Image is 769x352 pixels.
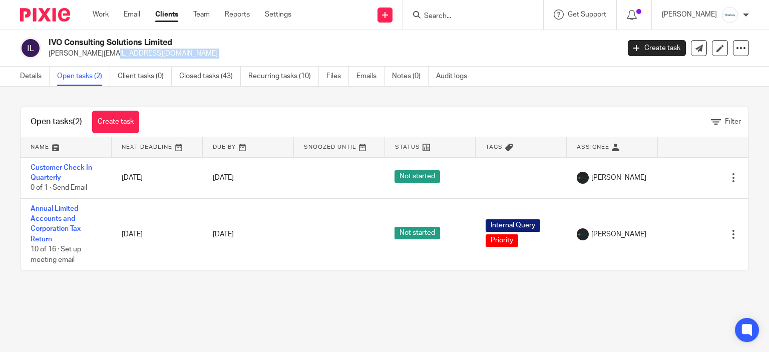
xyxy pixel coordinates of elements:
a: Email [124,10,140,20]
a: Audit logs [436,67,475,86]
span: Priority [486,234,518,247]
span: Tags [486,144,503,150]
span: (2) [73,118,82,126]
span: Snoozed Until [304,144,356,150]
a: Create task [628,40,686,56]
a: Client tasks (0) [118,67,172,86]
span: 10 of 16 · Set up meeting email [31,246,81,263]
a: Details [20,67,50,86]
input: Search [423,12,513,21]
span: [DATE] [213,174,234,181]
td: [DATE] [112,198,203,270]
a: Notes (0) [392,67,429,86]
a: Open tasks (2) [57,67,110,86]
span: Not started [395,227,440,239]
a: Clients [155,10,178,20]
h1: Open tasks [31,117,82,127]
span: 0 of 1 · Send Email [31,184,87,191]
a: Customer Check In - Quarterly [31,164,96,181]
a: Emails [356,67,384,86]
a: Create task [92,111,139,133]
a: Files [326,67,349,86]
span: Internal Query [486,219,540,232]
span: Get Support [568,11,606,18]
img: Infinity%20Logo%20with%20Whitespace%20.png [577,228,589,240]
div: --- [486,173,557,183]
img: Infinity%20Logo%20with%20Whitespace%20.png [577,172,589,184]
img: Pixie [20,8,70,22]
span: Filter [725,118,741,125]
span: [DATE] [213,231,234,238]
span: Status [395,144,420,150]
a: Annual Limited Accounts and Corporation Tax Return [31,205,81,243]
span: Not started [395,170,440,183]
img: Infinity%20Logo%20with%20Whitespace%20.png [722,7,738,23]
a: Work [93,10,109,20]
a: Reports [225,10,250,20]
a: Settings [265,10,291,20]
p: [PERSON_NAME] [662,10,717,20]
a: Team [193,10,210,20]
a: Recurring tasks (10) [248,67,319,86]
p: [PERSON_NAME][EMAIL_ADDRESS][DOMAIN_NAME] [49,49,613,59]
span: [PERSON_NAME] [591,173,646,183]
span: [PERSON_NAME] [591,229,646,239]
a: Closed tasks (43) [179,67,241,86]
td: [DATE] [112,157,203,198]
img: svg%3E [20,38,41,59]
h2: IVO Consulting Solutions Limited [49,38,500,48]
